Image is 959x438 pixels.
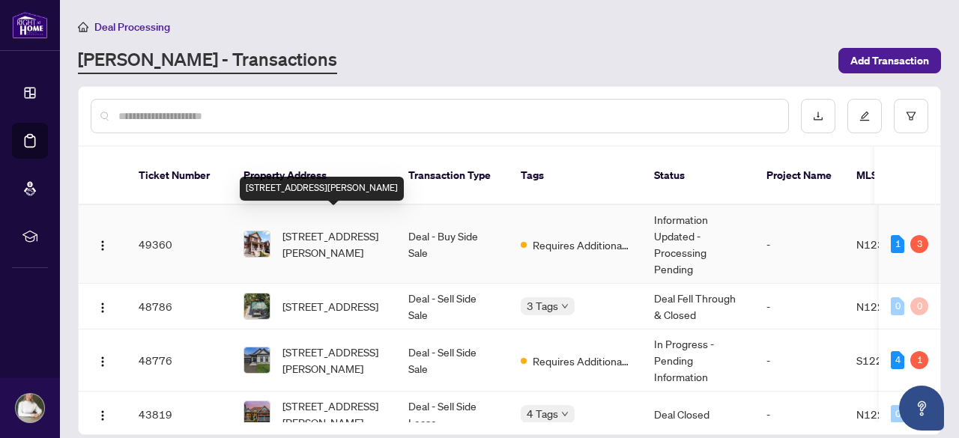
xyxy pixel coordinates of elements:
[899,386,944,431] button: Open asap
[509,147,642,205] th: Tags
[16,394,44,422] img: Profile Icon
[127,147,232,205] th: Ticket Number
[891,297,904,315] div: 0
[94,20,170,34] span: Deal Processing
[91,294,115,318] button: Logo
[78,22,88,32] span: home
[97,410,109,422] img: Logo
[754,392,844,437] td: -
[244,401,270,427] img: thumbnail-img
[527,297,558,314] span: 3 Tags
[97,240,109,252] img: Logo
[801,99,835,133] button: download
[754,329,844,392] td: -
[396,284,509,329] td: Deal - Sell Side Sale
[891,405,904,423] div: 0
[78,47,337,74] a: [PERSON_NAME] - Transactions
[642,147,754,205] th: Status
[906,111,916,121] span: filter
[891,235,904,253] div: 1
[396,147,509,205] th: Transaction Type
[859,111,870,121] span: edit
[910,351,928,369] div: 1
[282,398,384,431] span: [STREET_ADDRESS][PERSON_NAME]
[282,228,384,261] span: [STREET_ADDRESS][PERSON_NAME]
[232,147,396,205] th: Property Address
[754,147,844,205] th: Project Name
[97,356,109,368] img: Logo
[856,299,918,313] span: N12263462
[12,11,48,39] img: logo
[97,302,109,314] img: Logo
[127,329,232,392] td: 48776
[396,205,509,284] td: Deal - Buy Side Sale
[240,177,404,201] div: [STREET_ADDRESS][PERSON_NAME]
[244,231,270,257] img: thumbnail-img
[91,232,115,256] button: Logo
[91,402,115,426] button: Logo
[856,407,918,421] span: N12243651
[527,405,558,422] span: 4 Tags
[91,348,115,372] button: Logo
[838,48,941,73] button: Add Transaction
[642,392,754,437] td: Deal Closed
[910,235,928,253] div: 3
[282,344,384,377] span: [STREET_ADDRESS][PERSON_NAME]
[850,49,929,73] span: Add Transaction
[813,111,823,121] span: download
[561,302,569,310] span: down
[847,99,882,133] button: edit
[533,353,630,369] span: Requires Additional Docs
[127,205,232,284] td: 49360
[244,347,270,373] img: thumbnail-img
[894,99,928,133] button: filter
[844,147,934,205] th: MLS #
[396,392,509,437] td: Deal - Sell Side Lease
[642,329,754,392] td: In Progress - Pending Information
[856,237,918,251] span: N12333588
[856,353,916,367] span: S12245670
[396,329,509,392] td: Deal - Sell Side Sale
[642,284,754,329] td: Deal Fell Through & Closed
[282,298,378,314] span: [STREET_ADDRESS]
[561,410,569,418] span: down
[127,284,232,329] td: 48786
[127,392,232,437] td: 43819
[244,293,270,319] img: thumbnail-img
[910,297,928,315] div: 0
[642,205,754,284] td: Information Updated - Processing Pending
[754,205,844,284] td: -
[533,237,630,253] span: Requires Additional Docs
[891,351,904,369] div: 4
[754,284,844,329] td: -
